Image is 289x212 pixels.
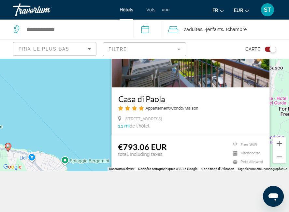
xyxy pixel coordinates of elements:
button: Filter [103,42,186,56]
ins: €793.06 EUR [118,142,166,152]
button: Change currency [234,6,249,15]
p: total, including taxes [118,152,166,157]
span: Adultes [186,27,202,32]
button: Zoom avant [273,137,286,150]
mat-select: Sort by [19,45,91,53]
li: Free WiFi [229,142,263,147]
span: Prix le plus bas [19,46,70,52]
a: Vols [146,7,155,12]
a: Signaler une erreur cartographique [238,167,287,171]
div: 4 star Apartment [118,105,263,111]
a: Casa di Paola [118,94,263,104]
span: [STREET_ADDRESS] [124,116,162,121]
iframe: Bouton de lancement de la fenêtre de messagerie [263,186,284,207]
span: EUR [234,8,243,13]
button: User Menu [259,3,276,17]
span: 2 [184,25,202,34]
span: Chambre [227,27,247,32]
span: de l'hôtel [129,123,149,129]
button: Zoom arrière [273,150,286,163]
span: , 1 [223,25,247,34]
span: ST [264,7,271,13]
button: Toggle map [260,46,276,52]
span: Appartement/Condo/Maison [145,106,198,111]
button: Travelers: 2 adults, 4 children [162,20,289,39]
button: Change language [212,6,224,15]
a: Ouvrir cette zone dans Google Maps (dans une nouvelle fenêtre) [2,163,23,171]
span: fr [212,8,218,13]
button: Check-in date: Oct 20, 2025 Check-out date: Oct 24, 2025 [134,20,162,39]
span: Carte [245,45,260,54]
li: Kitchenette [229,151,263,156]
a: Conditions d'utilisation (s'ouvre dans un nouvel onglet) [201,167,234,171]
button: Raccourcis clavier [109,167,134,171]
a: Hôtels [120,7,133,12]
span: , 4 [202,25,223,34]
span: 1.1 mi [118,123,129,129]
button: Extra navigation items [162,5,169,15]
span: Données cartographiques ©2025 Google [138,167,197,171]
li: Pets Allowed [229,159,263,165]
span: Enfants [207,27,223,32]
img: Google [2,163,23,171]
a: Travorium [13,1,78,18]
